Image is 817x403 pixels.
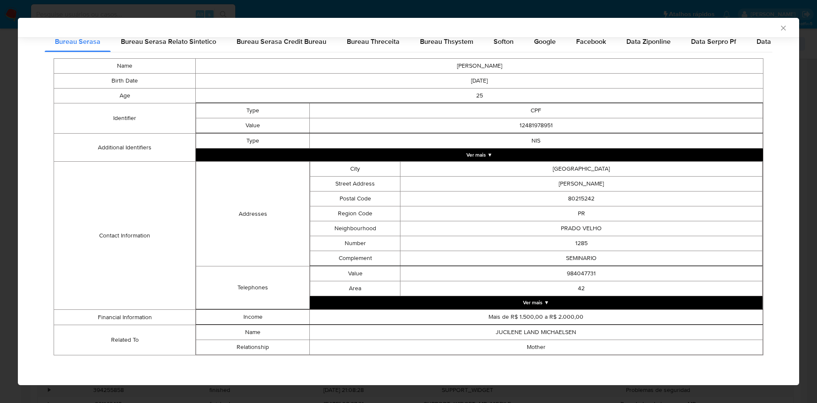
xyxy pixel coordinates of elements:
[196,149,763,161] button: Expand array
[196,89,763,103] td: 25
[196,266,309,309] td: Telephones
[310,281,400,296] td: Area
[196,134,309,149] td: Type
[310,162,400,177] td: City
[309,325,763,340] td: JUCILENE LAND MICHAELSEN
[310,266,400,281] td: Value
[310,177,400,191] td: Street Address
[237,37,326,46] span: Bureau Serasa Credit Bureau
[196,310,309,325] td: Income
[400,266,763,281] td: 984047731
[400,251,763,266] td: SEMINARIO
[54,89,196,103] td: Age
[310,251,400,266] td: Complement
[54,310,196,325] td: Financial Information
[196,340,309,355] td: Relationship
[347,37,400,46] span: Bureau Threceita
[309,310,763,325] td: Mais de R$ 1.500,00 a R$ 2.000,00
[420,37,473,46] span: Bureau Thsystem
[400,162,763,177] td: [GEOGRAPHIC_DATA]
[121,37,216,46] span: Bureau Serasa Relato Sintetico
[534,37,556,46] span: Google
[54,325,196,355] td: Related To
[196,162,309,266] td: Addresses
[400,221,763,236] td: PRADO VELHO
[691,37,736,46] span: Data Serpro Pf
[196,59,763,74] td: [PERSON_NAME]
[196,74,763,89] td: [DATE]
[54,162,196,310] td: Contact Information
[54,74,196,89] td: Birth Date
[310,236,400,251] td: Number
[757,37,801,46] span: Data Serpro Pj
[400,236,763,251] td: 1285
[310,221,400,236] td: Neighbourhood
[400,191,763,206] td: 80215242
[54,103,196,134] td: Identifier
[626,37,671,46] span: Data Ziponline
[55,37,100,46] span: Bureau Serasa
[309,103,763,118] td: CPF
[310,206,400,221] td: Region Code
[310,191,400,206] td: Postal Code
[309,134,763,149] td: NIS
[309,340,763,355] td: Mother
[18,18,799,385] div: closure-recommendation-modal
[54,59,196,74] td: Name
[576,37,606,46] span: Facebook
[494,37,514,46] span: Softon
[309,118,763,133] td: 12481978951
[196,118,309,133] td: Value
[196,103,309,118] td: Type
[400,206,763,221] td: PR
[54,134,196,162] td: Additional Identifiers
[45,31,772,52] div: Detailed external info
[779,24,787,31] button: Fechar a janela
[400,281,763,296] td: 42
[196,325,309,340] td: Name
[400,177,763,191] td: [PERSON_NAME]
[310,296,763,309] button: Expand array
